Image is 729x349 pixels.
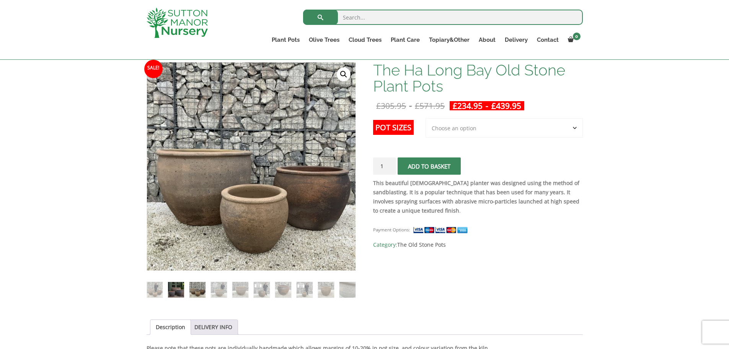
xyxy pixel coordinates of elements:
[474,34,500,45] a: About
[413,226,470,234] img: payment supported
[373,227,410,233] small: Payment Options:
[373,179,582,215] p: .
[453,100,483,111] bdi: 234.95
[344,34,386,45] a: Cloud Trees
[297,282,312,298] img: The Ha Long Bay Old Stone Plant Pots - Image 8
[563,34,583,45] a: 0
[573,33,581,40] span: 0
[398,157,461,175] button: Add to basket
[373,62,582,94] h1: The Ha Long Bay Old Stone Plant Pots
[491,100,496,111] span: £
[275,282,291,298] img: The Ha Long Bay Old Stone Plant Pots - Image 7
[532,34,563,45] a: Contact
[303,10,583,25] input: Search...
[337,67,351,81] a: View full-screen image gallery
[147,282,163,298] img: The Ha Long Bay Old Stone Plant Pots
[373,240,582,249] span: Category:
[147,8,208,38] img: logo
[156,320,185,334] a: Description
[232,282,248,298] img: The Ha Long Bay Old Stone Plant Pots - Image 5
[373,179,579,214] strong: This beautiful [DEMOGRAPHIC_DATA] planter was designed using the method of sandblasting. It is a ...
[189,282,205,298] img: The Ha Long Bay Old Stone Plant Pots - Image 3
[144,60,163,78] span: Sale!
[500,34,532,45] a: Delivery
[386,34,424,45] a: Plant Care
[376,100,381,111] span: £
[267,34,304,45] a: Plant Pots
[450,101,524,110] ins: -
[415,100,445,111] bdi: 571.95
[211,282,227,298] img: The Ha Long Bay Old Stone Plant Pots - Image 4
[339,282,355,298] img: The Ha Long Bay Old Stone Plant Pots - Image 10
[304,34,344,45] a: Olive Trees
[254,282,269,298] img: The Ha Long Bay Old Stone Plant Pots - Image 6
[397,241,446,248] a: The Old Stone Pots
[424,34,474,45] a: Topiary&Other
[453,100,457,111] span: £
[415,100,419,111] span: £
[373,157,396,175] input: Product quantity
[491,100,521,111] bdi: 439.95
[194,320,232,334] a: DELIVERY INFO
[373,101,448,110] del: -
[168,282,184,298] img: The Ha Long Bay Old Stone Plant Pots - Image 2
[373,120,414,135] label: Pot Sizes
[318,282,334,298] img: The Ha Long Bay Old Stone Plant Pots - Image 9
[376,100,406,111] bdi: 305.95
